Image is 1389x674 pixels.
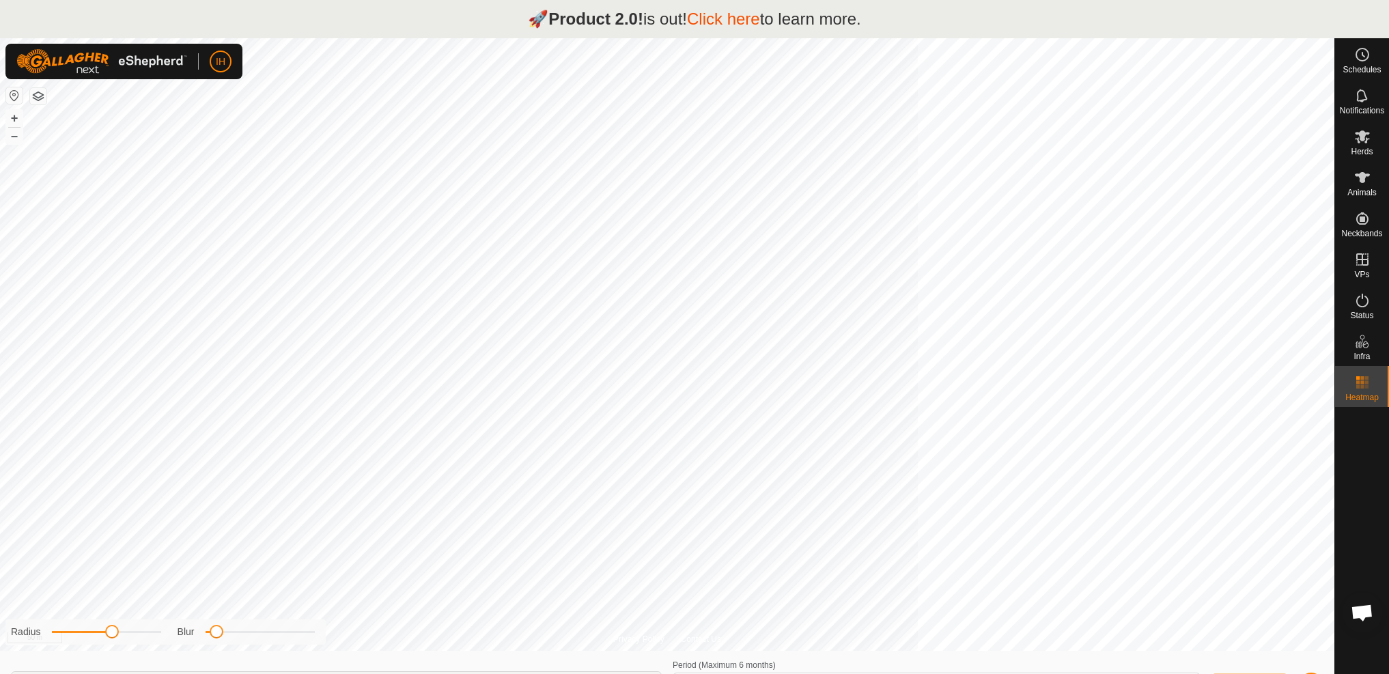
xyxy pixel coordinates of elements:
[1353,352,1370,361] span: Infra
[16,49,187,74] img: Gallagher Logo
[1340,107,1384,115] span: Notifications
[1341,229,1382,238] span: Neckbands
[548,10,643,28] strong: Product 2.0!
[1342,592,1383,633] div: Open chat
[1351,148,1373,156] span: Herds
[178,625,195,639] label: Blur
[528,7,861,31] p: 🚀 is out! to learn more.
[1350,311,1373,320] span: Status
[1347,188,1377,197] span: Animals
[11,625,41,639] label: Radius
[30,88,46,104] button: Map Layers
[6,110,23,126] button: +
[613,633,664,645] a: Privacy Policy
[216,55,225,69] span: IH
[681,633,721,645] a: Contact Us
[687,10,760,28] a: Click here
[1343,66,1381,74] span: Schedules
[1354,270,1369,279] span: VPs
[6,128,23,144] button: –
[673,660,776,670] label: Period (Maximum 6 months)
[1345,393,1379,402] span: Heatmap
[6,87,23,104] button: Reset Map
